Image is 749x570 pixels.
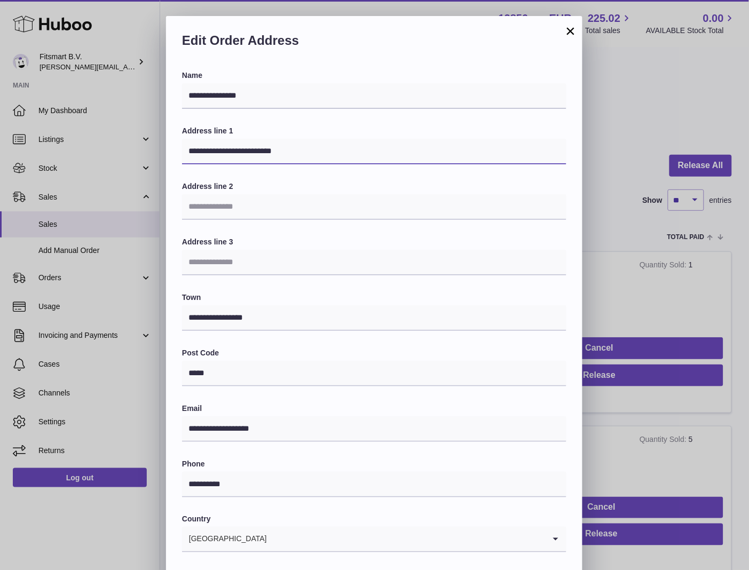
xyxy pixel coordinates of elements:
[182,181,566,192] label: Address line 2
[182,292,566,303] label: Town
[182,459,566,469] label: Phone
[182,32,566,54] h2: Edit Order Address
[182,527,267,551] span: [GEOGRAPHIC_DATA]
[182,70,566,81] label: Name
[267,527,545,551] input: Search for option
[182,527,566,552] div: Search for option
[182,126,566,136] label: Address line 1
[182,348,566,358] label: Post Code
[564,25,577,37] button: ×
[182,237,566,247] label: Address line 3
[182,403,566,414] label: Email
[182,514,566,525] label: Country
